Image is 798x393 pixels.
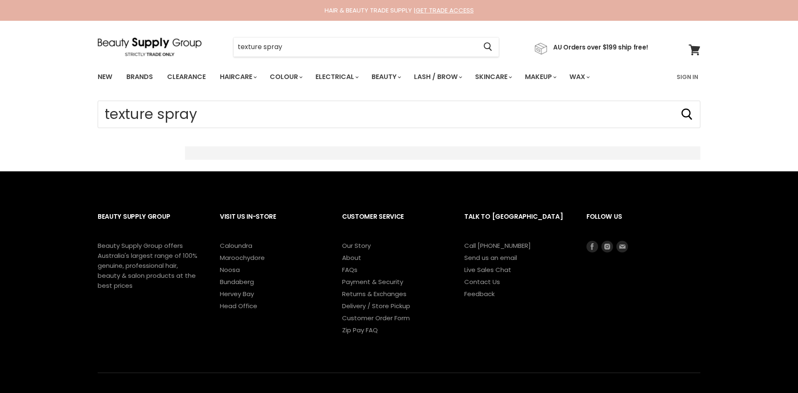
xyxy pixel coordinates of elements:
iframe: Gorgias live chat messenger [756,354,790,385]
a: Noosa [220,265,240,274]
a: About [342,253,361,262]
a: Delivery / Store Pickup [342,302,410,310]
a: Lash / Brow [408,68,467,86]
h2: Talk to [GEOGRAPHIC_DATA] [464,206,570,241]
a: Sign In [672,68,703,86]
a: Electrical [309,68,364,86]
a: Our Story [342,241,371,250]
a: Maroochydore [220,253,265,262]
input: Search [234,37,477,57]
a: Colour [264,68,308,86]
a: New [91,68,118,86]
ul: Main menu [91,65,634,89]
a: Live Sales Chat [464,265,511,274]
a: Beauty [365,68,406,86]
a: Skincare [469,68,517,86]
h2: Follow us [586,206,700,241]
a: Caloundra [220,241,252,250]
a: Bundaberg [220,277,254,286]
a: Wax [563,68,595,86]
form: Product [98,101,700,128]
div: HAIR & BEAUTY TRADE SUPPLY | [87,6,711,15]
a: Haircare [214,68,262,86]
a: Call [PHONE_NUMBER] [464,241,531,250]
input: Search [98,101,700,128]
a: Feedback [464,289,495,298]
a: FAQs [342,265,357,274]
a: GET TRADE ACCESS [416,6,474,15]
h2: Visit Us In-Store [220,206,325,241]
a: Contact Us [464,277,500,286]
h2: Beauty Supply Group [98,206,203,241]
a: Returns & Exchanges [342,289,406,298]
a: Makeup [519,68,562,86]
a: Hervey Bay [220,289,254,298]
a: Zip Pay FAQ [342,326,378,334]
nav: Main [87,65,711,89]
a: Head Office [220,302,257,310]
a: Customer Order Form [342,314,410,322]
button: Search [477,37,499,57]
a: Brands [120,68,159,86]
a: Payment & Security [342,277,403,286]
h2: Customer Service [342,206,448,241]
button: Search [680,108,694,121]
a: Send us an email [464,253,517,262]
p: Beauty Supply Group offers Australia's largest range of 100% genuine, professional hair, beauty &... [98,241,197,291]
a: Clearance [161,68,212,86]
form: Product [233,37,499,57]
